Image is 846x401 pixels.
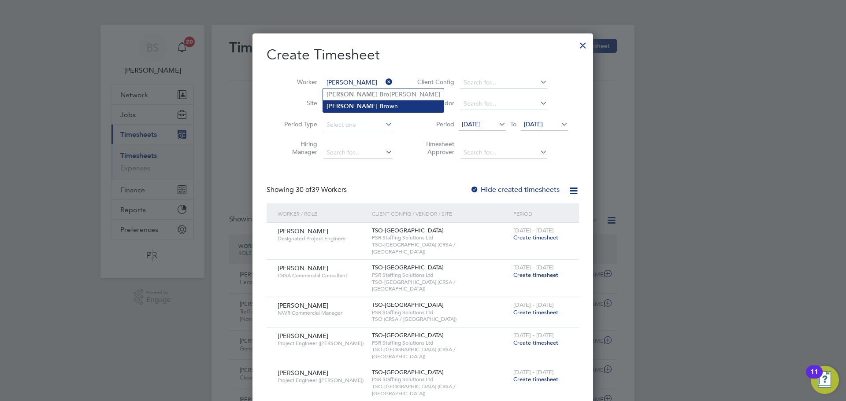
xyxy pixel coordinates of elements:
span: PSR Staffing Solutions Ltd [372,234,509,241]
span: PSR Staffing Solutions Ltd [372,376,509,383]
div: Period [511,203,570,224]
span: TSO-[GEOGRAPHIC_DATA] (CRSA / [GEOGRAPHIC_DATA]) [372,346,509,360]
li: wn [323,100,444,112]
span: [DATE] [524,120,543,128]
span: PSR Staffing Solutions Ltd [372,339,509,346]
label: Hiring Manager [278,140,317,156]
span: [DATE] - [DATE] [513,264,554,271]
span: TSO-[GEOGRAPHIC_DATA] [372,227,444,234]
span: Project Engineer ([PERSON_NAME]) [278,377,365,384]
span: TSO-[GEOGRAPHIC_DATA] [372,301,444,309]
span: PSR Staffing Solutions Ltd [372,309,509,316]
label: Site [278,99,317,107]
input: Search for... [323,147,393,159]
span: TSO-[GEOGRAPHIC_DATA] [372,264,444,271]
button: Open Resource Center, 11 new notifications [811,366,839,394]
span: Create timesheet [513,271,558,279]
span: TSO-[GEOGRAPHIC_DATA] (CRSA / [GEOGRAPHIC_DATA]) [372,383,509,397]
input: Search for... [460,147,547,159]
span: [DATE] - [DATE] [513,368,554,376]
input: Search for... [460,98,547,110]
span: [PERSON_NAME] [278,369,328,377]
span: NWR Commercial Manager [278,309,365,316]
span: Create timesheet [513,375,558,383]
div: Client Config / Vendor / Site [370,203,511,224]
span: [DATE] - [DATE] [513,301,554,309]
span: Project Engineer ([PERSON_NAME]) [278,340,365,347]
label: Worker [278,78,317,86]
span: 39 Workers [296,185,347,194]
label: Timesheet Approver [415,140,454,156]
div: 11 [810,372,818,383]
span: [DATE] - [DATE] [513,331,554,339]
span: [PERSON_NAME] [278,227,328,235]
label: Period [415,120,454,128]
span: [PERSON_NAME] [278,302,328,309]
span: [PERSON_NAME] [278,332,328,340]
b: [PERSON_NAME] [327,91,378,98]
b: Bro [379,91,390,98]
input: Search for... [460,77,547,89]
span: Create timesheet [513,339,558,346]
span: Create timesheet [513,309,558,316]
span: Designated Project Engineer [278,235,365,242]
input: Search for... [323,77,393,89]
span: TSO (CRSA / [GEOGRAPHIC_DATA]) [372,316,509,323]
label: Period Type [278,120,317,128]
input: Select one [323,119,393,131]
span: Create timesheet [513,234,558,241]
label: Client Config [415,78,454,86]
span: PSR Staffing Solutions Ltd [372,272,509,279]
span: [DATE] [462,120,481,128]
div: Showing [267,185,349,195]
label: Hide created timesheets [470,185,560,194]
span: TSO-[GEOGRAPHIC_DATA] [372,331,444,339]
span: CRSA Commercial Consultant [278,272,365,279]
span: TSO-[GEOGRAPHIC_DATA] (CRSA / [GEOGRAPHIC_DATA]) [372,241,509,255]
span: To [508,118,519,130]
span: [DATE] - [DATE] [513,227,554,234]
li: [PERSON_NAME] [323,88,444,100]
span: 30 of [296,185,312,194]
b: [PERSON_NAME] [327,103,378,110]
span: TSO-[GEOGRAPHIC_DATA] (CRSA / [GEOGRAPHIC_DATA]) [372,279,509,292]
b: Bro [379,103,390,110]
div: Worker / Role [275,203,370,224]
h2: Create Timesheet [267,46,579,64]
span: [PERSON_NAME] [278,264,328,272]
span: TSO-[GEOGRAPHIC_DATA] [372,368,444,376]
